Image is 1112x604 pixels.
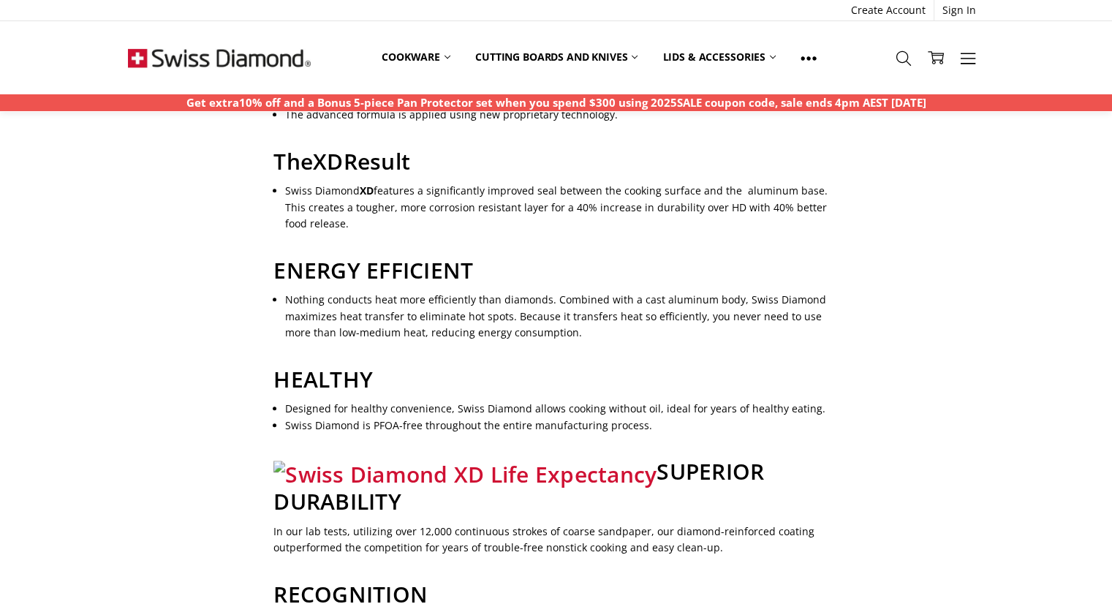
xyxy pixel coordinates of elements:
[285,183,838,232] li: Swiss Diamond features a significantly improved seal between the cooking surface and the aluminum...
[285,292,838,341] li: Nothing conducts heat more efficiently than diamonds. Combined with a cast aluminum body, Swiss D...
[360,184,374,197] span: XD
[273,461,657,488] img: Swiss Diamond XD Life Expectancy
[273,456,764,516] span: SUPERIOR DURABILITY
[128,21,311,94] img: Free Shipping On Every Order
[463,41,651,73] a: Cutting boards and knives
[788,41,829,74] a: Show All
[369,41,463,73] a: Cookware
[285,401,838,417] li: Designed for healthy convenience, Swiss Diamond allows cooking without oil, ideal for years of he...
[285,418,838,434] li: Swiss Diamond is PFOA-free throughout the entire manufacturing process.
[186,94,926,111] p: Get extra10% off and a Bonus 5-piece Pan Protector set when you spend $300 using 2025SALE coupon ...
[273,255,473,285] span: ENERGY EFFICIENT
[650,41,787,73] a: Lids & Accessories
[273,364,373,394] span: HEALTHY
[273,146,410,176] span: The Result
[313,146,344,176] span: XD
[273,524,839,556] p: In our lab tests, utilizing over 12,000 continuous strokes of coarse sandpaper, our diamond-reinf...
[285,107,838,123] li: The advanced formula is applied using new proprietary technology.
